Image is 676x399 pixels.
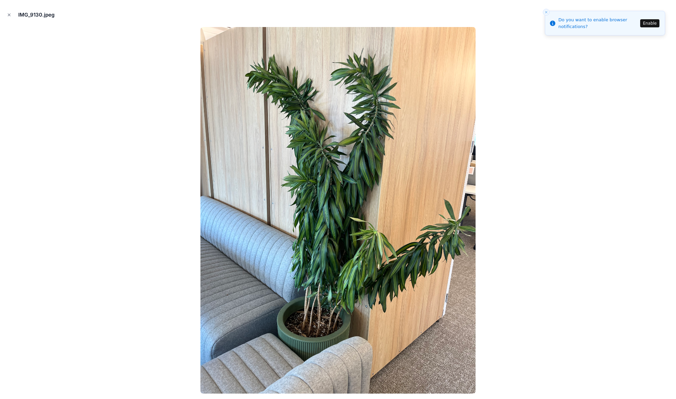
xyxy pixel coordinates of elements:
[200,27,476,394] img: IMG_9130.jpeg
[5,11,13,19] button: Close modal
[558,17,638,30] div: Do you want to enable browser notifications?
[18,11,60,19] div: IMG_9130.jpeg
[543,9,550,16] button: Close toast
[640,19,659,27] button: Enable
